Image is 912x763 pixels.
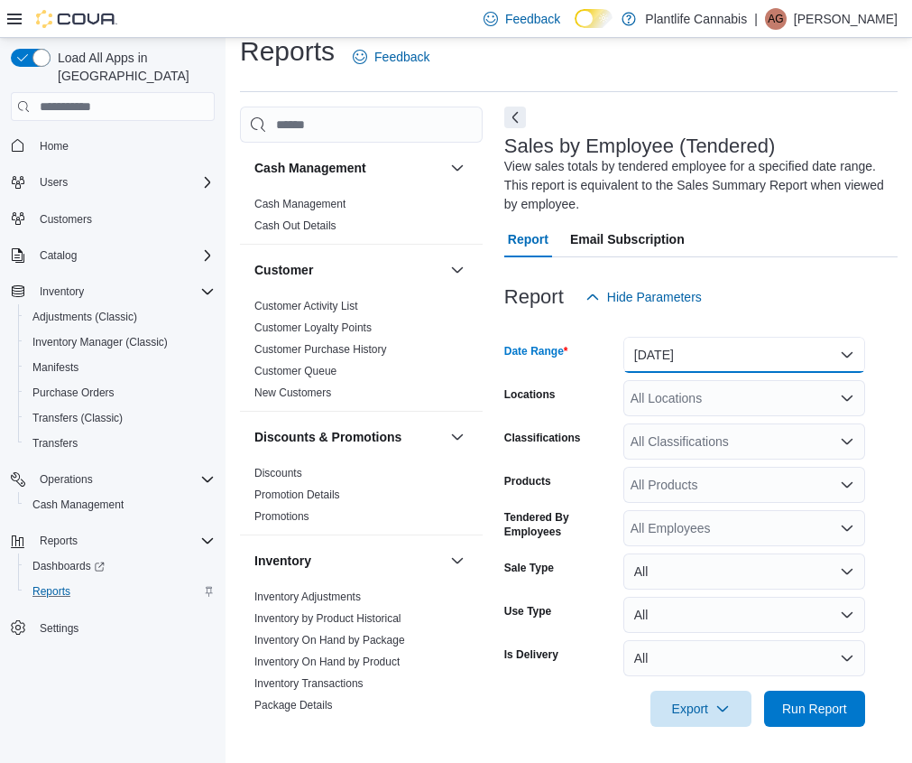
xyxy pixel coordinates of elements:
a: Inventory Transactions [254,677,364,690]
a: Promotions [254,510,309,523]
span: Reports [25,581,215,602]
a: Transfers [25,433,85,454]
span: Users [32,172,215,193]
span: Reports [32,584,70,599]
button: Catalog [32,245,84,266]
a: Home [32,135,76,157]
span: Customers [32,208,215,230]
span: Customer Activity List [254,299,358,313]
label: Is Delivery [504,647,558,662]
a: Purchase Orders [25,382,122,404]
a: Manifests [25,357,86,378]
label: Classifications [504,431,581,445]
a: Inventory Manager (Classic) [25,331,175,353]
a: Cash Management [25,494,131,516]
div: View sales totals by tendered employee for a specified date range. This report is equivalent to t... [504,157,889,214]
div: Amelia Goldsworthy [765,8,787,30]
span: Customers [40,212,92,227]
span: Inventory by Product Historical [254,611,401,626]
label: Use Type [504,604,551,619]
h3: Report [504,286,564,308]
button: Open list of options [840,521,854,535]
span: Cash Management [32,498,124,512]
h3: Cash Management [254,159,366,177]
label: Sale Type [504,561,554,575]
label: Tendered By Employees [504,510,616,539]
span: Email Subscription [570,221,685,257]
a: Package Details [254,699,333,712]
span: Operations [32,469,215,490]
button: Reports [18,579,222,604]
span: Promotion Details [254,488,340,502]
span: Home [40,139,69,154]
button: Cash Management [254,159,443,177]
input: Dark Mode [575,9,613,28]
button: Open list of options [840,391,854,405]
span: Settings [32,617,215,639]
button: Home [4,132,222,158]
div: Cash Management [240,193,483,244]
span: Dark Mode [575,28,576,29]
h3: Discounts & Promotions [254,428,401,446]
span: Feedback [505,10,560,28]
h1: Reports [240,33,335,70]
div: Customer [240,295,483,411]
a: Discounts [254,467,302,479]
span: Customer Purchase History [254,342,387,357]
button: Customers [4,206,222,232]
button: Reports [32,530,85,552]
span: Load All Apps in [GEOGRAPHIC_DATA] [51,49,215,85]
a: Dashboards [25,555,112,577]
span: Cash Management [25,494,215,516]
span: Transfers [32,436,78,451]
button: Catalog [4,243,222,268]
button: Transfers [18,431,222,456]
a: Adjustments (Classic) [25,306,144,328]
span: Report [508,221,548,257]
button: Cash Management [18,492,222,517]
nav: Complex example [11,125,215,688]
span: Cash Management [254,197,345,211]
button: All [623,597,865,633]
span: Catalog [32,245,215,266]
button: Customer [254,261,443,279]
button: Export [650,691,751,727]
a: Cash Out Details [254,219,336,232]
a: Dashboards [18,554,222,579]
span: Customer Loyalty Points [254,321,372,335]
span: Purchase Orders [25,382,215,404]
p: Plantlife Cannabis [645,8,747,30]
span: Discounts [254,466,302,480]
span: Reports [32,530,215,552]
span: Adjustments (Classic) [25,306,215,328]
a: Settings [32,618,86,639]
a: Customers [32,209,99,230]
span: Manifests [25,357,215,378]
button: Inventory [254,552,443,570]
button: Next [504,107,526,128]
span: Transfers (Classic) [32,411,123,425]
h3: Customer [254,261,313,279]
button: Operations [32,469,100,490]
button: Run Report [764,691,865,727]
div: Discounts & Promotions [240,462,483,535]
button: [DATE] [623,337,865,373]
span: Inventory Adjustments [254,590,361,604]
span: Run Report [782,700,847,718]
span: Export [661,691,741,727]
span: Package Details [254,698,333,712]
span: Inventory Manager (Classic) [25,331,215,353]
span: Transfers [25,433,215,454]
span: Users [40,175,68,190]
span: Dashboards [32,559,105,573]
a: Inventory Adjustments [254,591,361,603]
a: Promotion Details [254,489,340,501]
a: New Customers [254,386,331,399]
span: Inventory On Hand by Product [254,655,400,669]
span: Manifests [32,360,78,375]
span: Adjustments (Classic) [32,310,137,324]
button: Discounts & Promotions [254,428,443,446]
span: Hide Parameters [607,288,702,306]
a: Customer Loyalty Points [254,321,372,334]
button: Settings [4,615,222,641]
